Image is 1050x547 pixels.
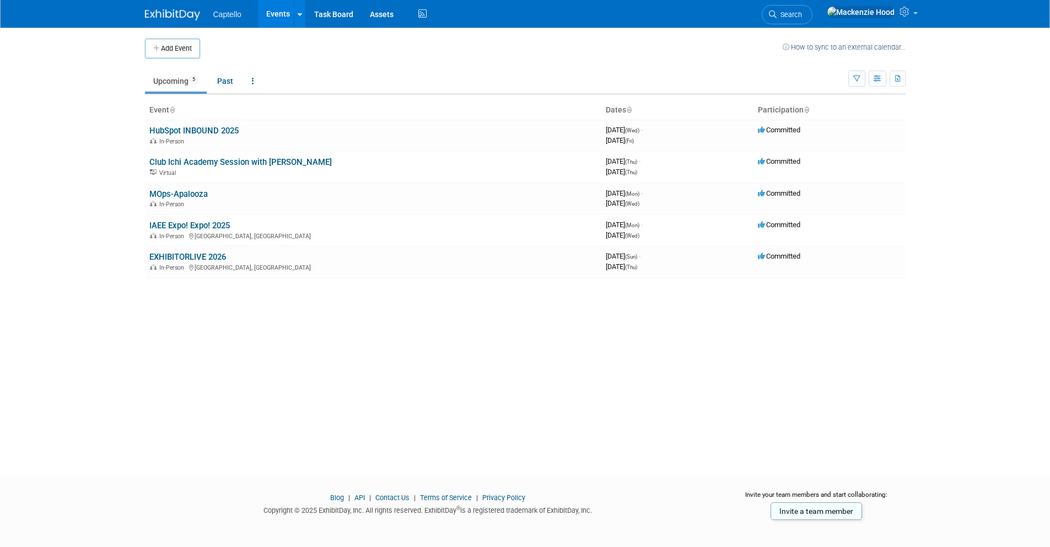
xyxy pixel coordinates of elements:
[601,101,753,120] th: Dates
[330,494,344,502] a: Blog
[149,189,208,199] a: MOps-Apalooza
[639,252,640,260] span: -
[625,169,637,175] span: (Thu)
[606,252,640,260] span: [DATE]
[625,222,639,228] span: (Mon)
[150,138,157,143] img: In-Person Event
[625,127,639,133] span: (Wed)
[346,494,353,502] span: |
[625,264,637,270] span: (Thu)
[145,39,200,58] button: Add Event
[804,105,809,114] a: Sort by Participation Type
[149,262,597,271] div: [GEOGRAPHIC_DATA], [GEOGRAPHIC_DATA]
[606,168,637,176] span: [DATE]
[758,252,800,260] span: Committed
[189,76,198,84] span: 5
[169,105,175,114] a: Sort by Event Name
[758,189,800,197] span: Committed
[149,157,332,167] a: Club Ichi Academy Session with [PERSON_NAME]
[625,254,637,260] span: (Sun)
[149,252,226,262] a: EXHIBITORLIVE 2026
[641,221,643,229] span: -
[606,231,639,239] span: [DATE]
[758,221,800,229] span: Committed
[606,221,643,229] span: [DATE]
[150,169,157,175] img: Virtual Event
[149,126,239,136] a: HubSpot INBOUND 2025
[145,101,601,120] th: Event
[758,126,800,134] span: Committed
[625,233,639,239] span: (Wed)
[606,157,640,165] span: [DATE]
[762,5,812,24] a: Search
[411,494,418,502] span: |
[145,503,712,516] div: Copyright © 2025 ExhibitDay, Inc. All rights reserved. ExhibitDay is a registered trademark of Ex...
[606,199,639,207] span: [DATE]
[150,264,157,270] img: In-Person Event
[639,157,640,165] span: -
[783,43,906,51] a: How to sync to an external calendar...
[159,264,187,271] span: In-Person
[482,494,525,502] a: Privacy Policy
[641,126,643,134] span: -
[213,10,241,19] span: Captello
[159,233,187,240] span: In-Person
[145,71,207,92] a: Upcoming5
[625,201,639,207] span: (Wed)
[159,138,187,145] span: In-Person
[758,157,800,165] span: Committed
[150,201,157,206] img: In-Person Event
[149,221,230,230] a: IAEE Expo! Expo! 2025
[626,105,632,114] a: Sort by Start Date
[209,71,241,92] a: Past
[827,6,895,18] img: Mackenzie Hood
[473,494,481,502] span: |
[777,10,802,19] span: Search
[625,159,637,165] span: (Thu)
[753,101,906,120] th: Participation
[420,494,472,502] a: Terms of Service
[354,494,365,502] a: API
[456,505,460,511] sup: ®
[606,189,643,197] span: [DATE]
[606,126,643,134] span: [DATE]
[728,490,906,507] div: Invite your team members and start collaborating:
[625,191,639,197] span: (Mon)
[641,189,643,197] span: -
[606,136,634,144] span: [DATE]
[771,502,862,520] a: Invite a team member
[159,201,187,208] span: In-Person
[149,231,597,240] div: [GEOGRAPHIC_DATA], [GEOGRAPHIC_DATA]
[367,494,374,502] span: |
[375,494,410,502] a: Contact Us
[150,233,157,238] img: In-Person Event
[606,262,637,271] span: [DATE]
[145,9,200,20] img: ExhibitDay
[159,169,179,176] span: Virtual
[625,138,634,144] span: (Fri)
